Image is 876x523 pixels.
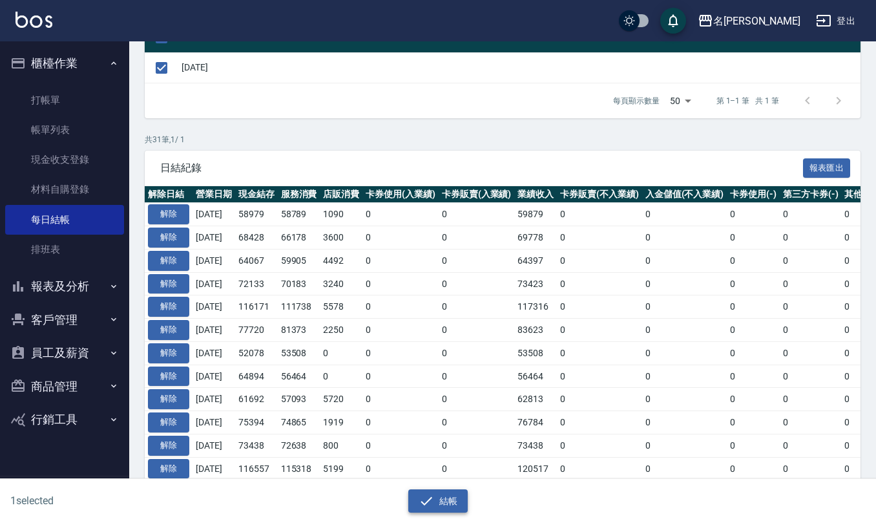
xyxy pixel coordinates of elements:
[235,203,278,226] td: 58979
[5,145,124,175] a: 現金收支登錄
[278,365,320,388] td: 56464
[5,175,124,204] a: 材料自購登錄
[362,388,439,411] td: 0
[193,365,235,388] td: [DATE]
[557,365,642,388] td: 0
[780,249,842,272] td: 0
[193,295,235,319] td: [DATE]
[235,388,278,411] td: 61692
[235,434,278,457] td: 73438
[727,226,780,250] td: 0
[362,186,439,203] th: 卡券使用(入業績)
[780,186,842,203] th: 第三方卡券(-)
[727,341,780,365] td: 0
[278,457,320,480] td: 115318
[642,295,727,319] td: 0
[514,365,557,388] td: 56464
[235,272,278,295] td: 72133
[780,388,842,411] td: 0
[145,186,193,203] th: 解除日結
[642,249,727,272] td: 0
[160,162,803,175] span: 日結紀錄
[235,411,278,434] td: 75394
[320,365,362,388] td: 0
[642,272,727,295] td: 0
[193,434,235,457] td: [DATE]
[235,226,278,250] td: 68428
[148,274,189,294] button: 解除
[320,411,362,434] td: 1919
[362,272,439,295] td: 0
[780,341,842,365] td: 0
[642,186,727,203] th: 入金儲值(不入業績)
[514,457,557,480] td: 120517
[780,295,842,319] td: 0
[362,249,439,272] td: 0
[557,457,642,480] td: 0
[439,203,515,226] td: 0
[278,186,320,203] th: 服務消費
[193,186,235,203] th: 營業日期
[727,186,780,203] th: 卡券使用(-)
[780,272,842,295] td: 0
[362,341,439,365] td: 0
[5,270,124,303] button: 報表及分析
[148,204,189,224] button: 解除
[557,411,642,434] td: 0
[148,459,189,479] button: 解除
[148,436,189,456] button: 解除
[613,95,660,107] p: 每頁顯示數量
[557,186,642,203] th: 卡券販賣(不入業績)
[439,457,515,480] td: 0
[557,341,642,365] td: 0
[557,295,642,319] td: 0
[320,434,362,457] td: 800
[235,319,278,342] td: 77720
[514,341,557,365] td: 53508
[803,158,851,178] button: 報表匯出
[642,319,727,342] td: 0
[514,295,557,319] td: 117316
[557,388,642,411] td: 0
[660,8,686,34] button: save
[716,95,779,107] p: 第 1–1 筆 共 1 筆
[557,249,642,272] td: 0
[10,493,216,509] h6: 1 selected
[320,203,362,226] td: 1090
[235,457,278,480] td: 116557
[320,226,362,250] td: 3600
[727,249,780,272] td: 0
[148,297,189,317] button: 解除
[5,47,124,80] button: 櫃檯作業
[278,434,320,457] td: 72638
[439,226,515,250] td: 0
[693,8,806,34] button: 名[PERSON_NAME]
[320,295,362,319] td: 5578
[439,319,515,342] td: 0
[193,203,235,226] td: [DATE]
[235,186,278,203] th: 現金結存
[439,249,515,272] td: 0
[439,341,515,365] td: 0
[514,272,557,295] td: 73423
[193,411,235,434] td: [DATE]
[16,12,52,28] img: Logo
[145,134,860,145] p: 共 31 筆, 1 / 1
[193,388,235,411] td: [DATE]
[148,412,189,432] button: 解除
[642,226,727,250] td: 0
[727,434,780,457] td: 0
[278,226,320,250] td: 66178
[362,365,439,388] td: 0
[642,388,727,411] td: 0
[557,272,642,295] td: 0
[642,203,727,226] td: 0
[514,226,557,250] td: 69778
[557,203,642,226] td: 0
[514,186,557,203] th: 業績收入
[148,343,189,363] button: 解除
[439,411,515,434] td: 0
[780,226,842,250] td: 0
[5,205,124,235] a: 每日結帳
[727,295,780,319] td: 0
